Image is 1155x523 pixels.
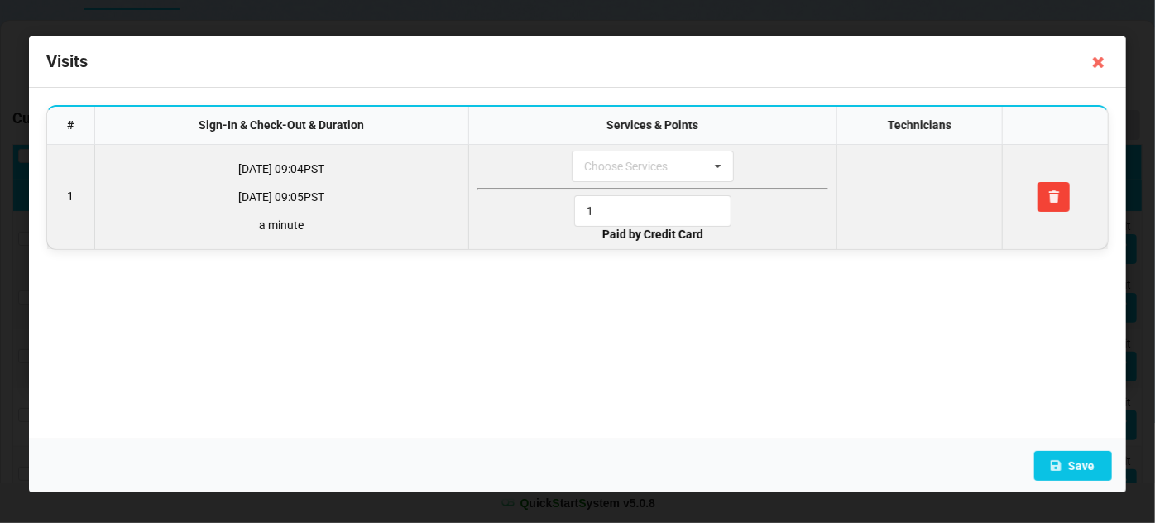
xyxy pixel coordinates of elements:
[103,189,460,205] p: [DATE] 09:05 PST
[47,107,94,146] th: #
[103,217,460,233] p: a minute
[468,107,836,146] th: Services & Points
[1034,451,1112,481] button: Save
[580,157,692,176] div: Choose Services
[29,36,1126,88] div: Visits
[103,161,460,177] p: [DATE] 09:04 PST
[94,107,469,146] th: Sign-In & Check-Out & Duration
[47,145,94,249] td: 1
[602,228,703,241] b: Paid by Credit Card
[836,107,1001,146] th: Technicians
[574,195,731,227] input: Points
